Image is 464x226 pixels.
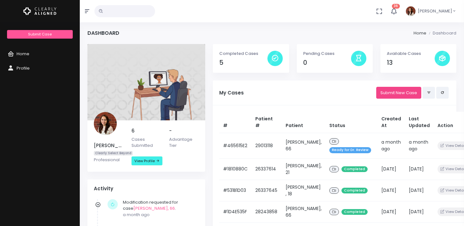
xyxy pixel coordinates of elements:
[94,143,124,148] h5: [PERSON_NAME]
[17,51,29,57] span: Home
[133,205,175,211] a: [PERSON_NAME], 66
[378,133,405,158] td: a month ago
[251,158,282,180] td: 26337614
[329,147,371,153] span: Ready for Dr. Review
[131,128,161,134] h5: 6
[123,199,196,218] div: Modification requested for case .
[94,186,199,192] h4: Activity
[387,50,435,57] p: Available Cases
[405,158,434,180] td: [DATE]
[414,30,426,36] li: Home
[219,180,251,201] td: #531B1D03
[219,90,376,96] h5: My Cases
[378,158,405,180] td: [DATE]
[17,65,30,71] span: Profile
[282,112,326,133] th: Patient
[219,133,251,158] td: #465615E2
[94,151,133,156] span: Clearly Select Beyond
[219,59,267,66] h4: 5
[405,201,434,222] td: [DATE]
[282,201,326,222] td: [PERSON_NAME], 66
[378,112,405,133] th: Created At
[326,112,378,133] th: Status
[303,59,351,66] h4: 0
[219,158,251,180] td: #1810880C
[405,133,434,158] td: a month ago
[387,59,435,66] h4: 13
[282,133,326,158] td: [PERSON_NAME], 66
[282,180,326,201] td: [PERSON_NAME] , 18
[341,209,368,215] span: Completed
[282,158,326,180] td: [PERSON_NAME], 21
[219,201,251,222] td: #1D4E535F
[392,4,400,9] span: 36
[341,166,368,172] span: Completed
[251,180,282,201] td: 26337645
[405,5,416,17] img: Header Avatar
[251,112,282,133] th: Patient #
[303,50,351,57] p: Pending Cases
[94,157,124,163] p: Professional
[28,32,52,37] span: Submit Case
[376,87,421,99] a: Submit New Case
[87,30,119,36] h4: Dashboard
[131,156,162,165] a: View Profile
[251,133,282,158] td: 29013118
[378,180,405,201] td: [DATE]
[169,136,199,149] p: Advantage Tier
[405,112,434,133] th: Last Updated
[7,30,72,39] a: Submit Case
[418,8,452,14] span: [PERSON_NAME]
[23,4,56,18] img: Logo Horizontal
[341,188,368,194] span: Completed
[169,128,199,134] h5: -
[426,30,456,36] li: Dashboard
[219,112,251,133] th: #
[131,136,161,149] p: Cases Submitted
[123,212,196,218] p: a month ago
[378,201,405,222] td: [DATE]
[405,180,434,201] td: [DATE]
[219,50,267,57] p: Completed Cases
[251,201,282,222] td: 28243858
